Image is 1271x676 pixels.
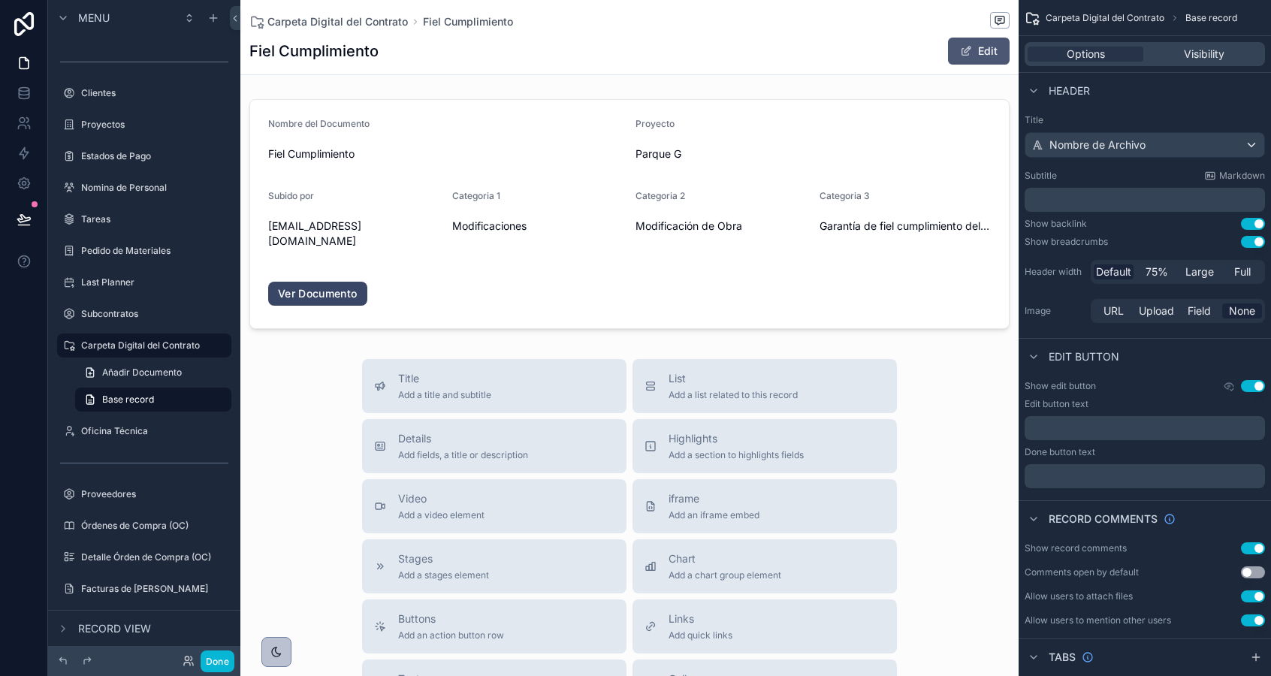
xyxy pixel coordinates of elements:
[81,488,228,500] label: Proveedores
[81,245,228,257] label: Pedido de Materiales
[669,611,732,626] span: Links
[1025,380,1096,392] label: Show edit button
[398,491,485,506] span: Video
[669,551,781,566] span: Chart
[1025,305,1085,317] label: Image
[669,509,759,521] span: Add an iframe embed
[1204,170,1265,182] a: Markdown
[1049,650,1076,665] span: Tabs
[81,150,228,162] label: Estados de Pago
[1234,264,1251,279] span: Full
[81,213,228,225] label: Tareas
[1025,464,1265,488] div: scrollable content
[1025,114,1265,126] label: Title
[669,371,798,386] span: List
[1219,170,1265,182] span: Markdown
[78,621,151,636] span: Record view
[948,38,1010,65] button: Edit
[398,389,491,401] span: Add a title and subtitle
[1025,566,1139,578] div: Comments open by default
[81,87,228,99] label: Clientes
[669,629,732,641] span: Add quick links
[81,308,228,320] label: Subcontratos
[1046,12,1164,24] span: Carpeta Digital del Contrato
[423,14,513,29] a: Fiel Cumplimiento
[1103,303,1124,318] span: URL
[57,419,231,443] a: Oficina Técnica
[632,539,897,593] button: ChartAdd a chart group element
[57,176,231,200] a: Nomina de Personal
[1025,132,1265,158] button: Nombre de Archivo
[1188,303,1211,318] span: Field
[57,144,231,168] a: Estados de Pago
[57,239,231,263] a: Pedido de Materiales
[75,361,231,385] a: Añadir Documento
[1025,542,1127,554] div: Show record comments
[669,491,759,506] span: iframe
[632,479,897,533] button: iframeAdd an iframe embed
[1025,218,1087,230] div: Show backlink
[669,431,804,446] span: Highlights
[632,599,897,653] button: LinksAdd quick links
[362,539,626,593] button: StagesAdd a stages element
[1025,590,1133,602] div: Allow users to attach files
[398,569,489,581] span: Add a stages element
[57,482,231,506] a: Proveedores
[632,359,897,413] button: ListAdd a list related to this record
[1049,512,1158,527] span: Record comments
[1096,264,1131,279] span: Default
[81,276,228,288] label: Last Planner
[81,551,228,563] label: Detalle Órden de Compra (OC)
[669,569,781,581] span: Add a chart group element
[398,611,504,626] span: Buttons
[1184,47,1224,62] span: Visibility
[398,551,489,566] span: Stages
[632,419,897,473] button: HighlightsAdd a section to highlights fields
[1025,170,1057,182] label: Subtitle
[1025,614,1171,626] div: Allow users to mention other users
[57,113,231,137] a: Proyectos
[1025,266,1085,278] label: Header width
[81,425,228,437] label: Oficina Técnica
[669,449,804,461] span: Add a section to highlights fields
[57,333,231,358] a: Carpeta Digital del Contrato
[1229,303,1255,318] span: None
[398,449,528,461] span: Add fields, a title or description
[267,14,408,29] span: Carpeta Digital del Contrato
[398,371,491,386] span: Title
[1025,398,1088,410] label: Edit button text
[81,583,228,595] label: Facturas de [PERSON_NAME]
[57,302,231,326] a: Subcontratos
[362,359,626,413] button: TitleAdd a title and subtitle
[57,608,231,632] a: Aprobar OC
[81,520,228,532] label: Órdenes de Compra (OC)
[1025,446,1095,458] label: Done button text
[1049,137,1146,152] span: Nombre de Archivo
[81,182,228,194] label: Nomina de Personal
[362,599,626,653] button: ButtonsAdd an action button row
[75,388,231,412] a: Base record
[1049,349,1119,364] span: Edit button
[57,514,231,538] a: Órdenes de Compra (OC)
[57,270,231,294] a: Last Planner
[362,419,626,473] button: DetailsAdd fields, a title or description
[201,650,234,672] button: Done
[1139,303,1174,318] span: Upload
[398,509,485,521] span: Add a video element
[669,389,798,401] span: Add a list related to this record
[102,367,182,379] span: Añadir Documento
[249,14,408,29] a: Carpeta Digital del Contrato
[78,11,110,26] span: Menu
[81,340,222,352] label: Carpeta Digital del Contrato
[1185,12,1237,24] span: Base record
[1067,47,1105,62] span: Options
[81,119,228,131] label: Proyectos
[57,207,231,231] a: Tareas
[249,41,379,62] h1: Fiel Cumplimiento
[57,81,231,105] a: Clientes
[1146,264,1168,279] span: 75%
[398,629,504,641] span: Add an action button row
[1025,188,1265,212] div: scrollable content
[362,479,626,533] button: VideoAdd a video element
